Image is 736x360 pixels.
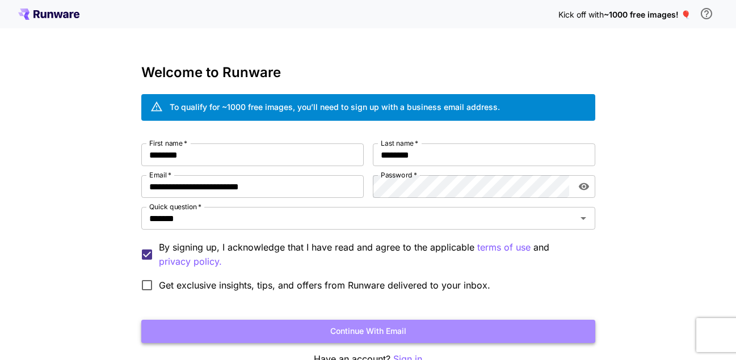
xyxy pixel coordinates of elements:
span: Get exclusive insights, tips, and offers from Runware delivered to your inbox. [159,278,490,292]
h3: Welcome to Runware [141,65,595,81]
button: Continue with email [141,320,595,343]
span: ~1000 free images! 🎈 [604,10,691,19]
label: Email [149,170,171,180]
label: Last name [381,138,418,148]
label: First name [149,138,187,148]
p: terms of use [477,240,531,255]
button: By signing up, I acknowledge that I have read and agree to the applicable and privacy policy. [477,240,531,255]
span: Kick off with [558,10,604,19]
button: In order to qualify for free credit, you need to sign up with a business email address and click ... [695,2,718,25]
p: privacy policy. [159,255,222,269]
label: Quick question [149,202,201,211]
label: Password [381,170,417,180]
button: Open [575,210,591,226]
button: toggle password visibility [574,176,594,197]
p: By signing up, I acknowledge that I have read and agree to the applicable and [159,240,586,269]
div: To qualify for ~1000 free images, you’ll need to sign up with a business email address. [170,101,500,113]
button: By signing up, I acknowledge that I have read and agree to the applicable terms of use and [159,255,222,269]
